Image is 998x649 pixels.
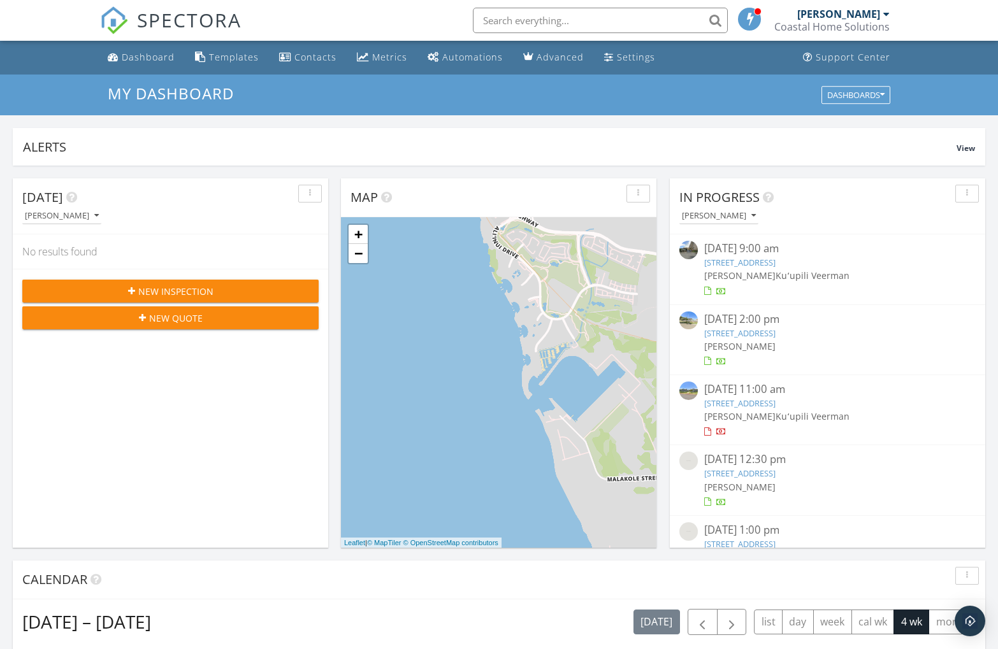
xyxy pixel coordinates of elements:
div: Advanced [537,51,584,63]
div: Support Center [816,51,890,63]
a: Dashboard [103,46,180,69]
div: [DATE] 12:30 pm [704,452,951,467]
button: day [782,610,814,634]
img: The Best Home Inspection Software - Spectora [100,6,128,34]
a: SPECTORA [100,17,242,44]
a: [DATE] 1:00 pm [STREET_ADDRESS] [PERSON_NAME]Kuʻupili Veerman [679,522,976,579]
a: Metrics [352,46,412,69]
div: [DATE] 2:00 pm [704,311,951,327]
div: [DATE] 1:00 pm [704,522,951,538]
img: streetview [679,241,698,259]
a: Support Center [798,46,895,69]
span: Kuʻupili Veerman [776,269,850,282]
a: Leaflet [344,539,365,546]
a: [STREET_ADDRESS] [704,397,776,409]
div: [PERSON_NAME] [682,211,756,220]
button: list [754,610,783,634]
img: streetview [679,382,698,400]
a: Contacts [274,46,342,69]
a: [DATE] 11:00 am [STREET_ADDRESS] [PERSON_NAME]Kuʻupili Veerman [679,382,976,438]
button: month [929,610,976,634]
span: [PERSON_NAME] [704,481,776,493]
a: [DATE] 2:00 pm [STREET_ADDRESS] [PERSON_NAME] [679,311,976,368]
img: streetview [679,452,698,470]
button: cal wk [851,610,895,634]
a: Settings [599,46,660,69]
a: [STREET_ADDRESS] [704,257,776,268]
input: Search everything... [473,8,728,33]
button: Previous [688,609,718,635]
div: Open Intercom Messenger [955,606,985,636]
div: No results found [13,234,328,269]
span: SPECTORA [137,6,242,33]
a: [DATE] 12:30 pm [STREET_ADDRESS] [PERSON_NAME] [679,452,976,508]
div: Dashboard [122,51,175,63]
div: Templates [209,51,259,63]
button: week [813,610,852,634]
button: [PERSON_NAME] [679,208,758,225]
img: streetview [679,311,698,330]
span: New Quote [149,311,203,325]
a: Advanced [518,46,589,69]
div: Contacts [294,51,336,63]
div: Coastal Home Solutions [774,20,890,33]
a: [DATE] 9:00 am [STREET_ADDRESS] [PERSON_NAME]Kuʻupili Veerman [679,241,976,297]
a: Zoom in [349,225,368,244]
div: Metrics [372,51,407,63]
div: [PERSON_NAME] [797,8,880,20]
button: 4 wk [893,610,929,634]
div: Alerts [23,138,957,155]
span: [PERSON_NAME] [704,269,776,282]
a: © MapTiler [367,539,401,546]
button: New Quote [22,306,319,329]
span: [DATE] [22,189,63,206]
span: View [957,143,975,153]
div: Settings [617,51,655,63]
span: New Inspection [138,285,213,298]
span: My Dashboard [108,83,234,104]
span: [PERSON_NAME] [704,340,776,352]
a: Automations (Basic) [423,46,508,69]
span: Kuʻupili Veerman [776,410,850,422]
button: Next [717,609,747,635]
a: [STREET_ADDRESS] [704,538,776,550]
div: [PERSON_NAME] [25,211,99,220]
a: [STREET_ADDRESS] [704,467,776,479]
span: Map [351,189,378,206]
div: [DATE] 9:00 am [704,241,951,257]
a: Zoom out [349,244,368,263]
button: [DATE] [633,610,680,634]
span: [PERSON_NAME] [704,410,776,422]
button: New Inspection [22,280,319,303]
div: Automations [442,51,503,63]
div: Dashboards [827,90,885,99]
span: In Progress [679,189,760,206]
a: Templates [190,46,264,69]
img: streetview [679,522,698,541]
div: [DATE] 11:00 am [704,382,951,397]
button: [PERSON_NAME] [22,208,101,225]
h2: [DATE] – [DATE] [22,609,151,634]
span: Calendar [22,571,87,588]
a: © OpenStreetMap contributors [403,539,498,546]
button: Dashboards [821,86,890,104]
div: | [341,538,502,548]
a: [STREET_ADDRESS] [704,327,776,339]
